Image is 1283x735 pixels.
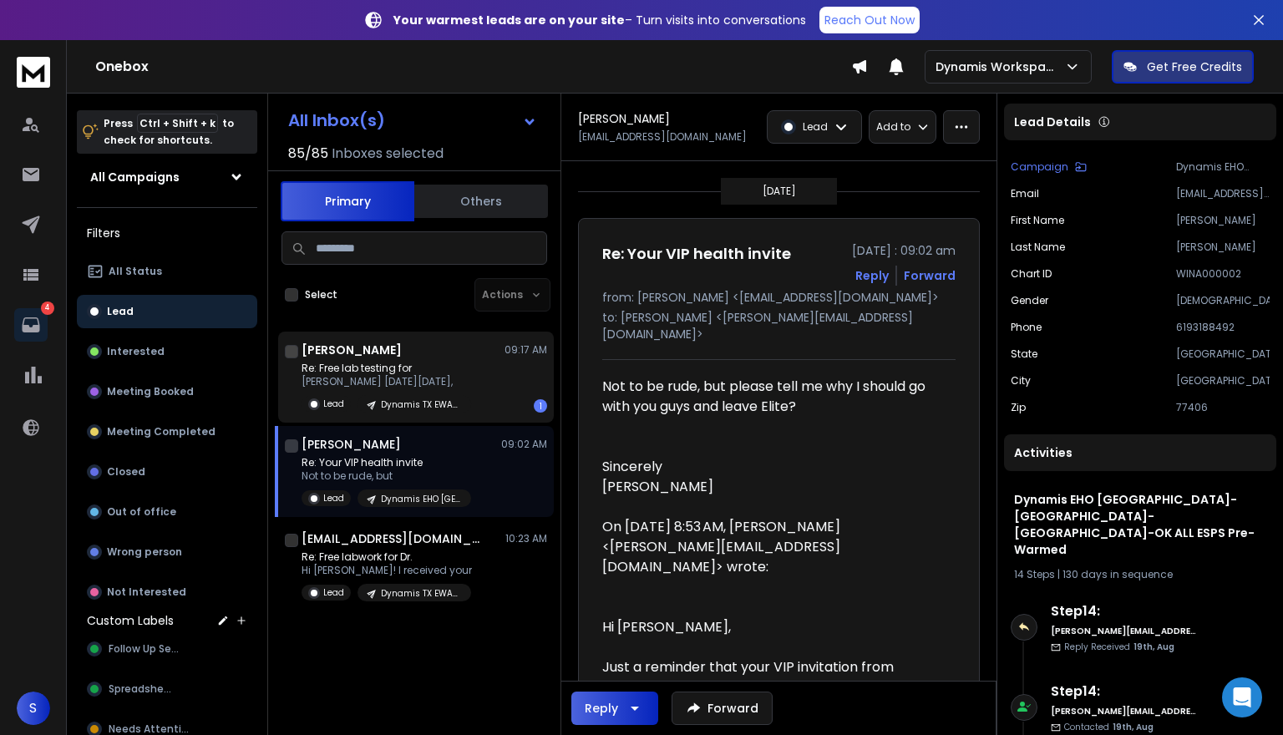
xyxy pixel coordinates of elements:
button: S [17,692,50,725]
p: Not Interested [107,585,186,599]
button: All Inbox(s) [275,104,550,137]
h1: All Inbox(s) [288,112,385,129]
h1: [EMAIL_ADDRESS][DOMAIN_NAME] [302,530,485,547]
p: Interested [107,345,165,358]
div: Open Intercom Messenger [1222,677,1262,717]
p: WINA000002 [1176,267,1270,281]
p: Zip [1011,401,1026,414]
strong: Your warmest leads are on your site [393,12,625,28]
p: – Turn visits into conversations [393,12,806,28]
blockquote: On [DATE] 8:53 AM, [PERSON_NAME] <[PERSON_NAME][EMAIL_ADDRESS][DOMAIN_NAME]> wrote: [602,517,942,597]
button: Wrong person [77,535,257,569]
p: All Status [109,265,162,278]
span: Ctrl + Shift + k [137,114,218,133]
button: Interested [77,335,257,368]
span: Spreadsheet [109,682,175,696]
p: [PERSON_NAME] [1176,214,1270,227]
p: Press to check for shortcuts. [104,115,234,149]
h3: Inboxes selected [332,144,444,164]
p: Campaign [1011,160,1068,174]
button: Primary [281,181,414,221]
p: 09:17 AM [505,343,547,357]
div: Reply [585,700,618,717]
button: Others [414,183,548,220]
button: Follow Up Sent [77,632,257,666]
p: [DATE] [763,185,796,198]
h6: Step 14 : [1051,682,1197,702]
p: State [1011,347,1037,361]
p: Re: Free lab testing for [302,362,471,375]
h1: Onebox [95,57,851,77]
label: Select [305,288,337,302]
p: Lead [323,492,344,504]
p: Add to [876,120,910,134]
p: [DATE] : 09:02 am [852,242,956,259]
p: [DEMOGRAPHIC_DATA] [1176,294,1270,307]
span: 19th, Aug [1133,641,1174,653]
h1: All Campaigns [90,169,180,185]
button: Lead [77,295,257,328]
button: Spreadsheet [77,672,257,706]
p: Dynamis EHO [GEOGRAPHIC_DATA]-[GEOGRAPHIC_DATA]-[GEOGRAPHIC_DATA]-OK ALL ESPS Pre-Warmed [1176,160,1270,174]
a: 4 [14,308,48,342]
p: Lead [803,120,828,134]
p: City [1011,374,1031,388]
button: Closed [77,455,257,489]
p: 4 [41,302,54,315]
div: Just a reminder that your VIP invitation from Dynamis Online to restart your health journey is st... [602,657,942,717]
p: Meeting Booked [107,385,194,398]
button: Meeting Booked [77,375,257,408]
button: Out of office [77,495,257,529]
span: 85 / 85 [288,144,328,164]
div: | [1014,568,1266,581]
button: Reply [571,692,658,725]
p: 6193188492 [1176,321,1270,334]
p: [EMAIL_ADDRESS][DOMAIN_NAME] [1176,187,1270,200]
div: [PERSON_NAME] [602,477,942,497]
p: [PERSON_NAME] [1176,241,1270,254]
span: 19th, Aug [1113,721,1154,733]
h6: Step 14 : [1051,601,1197,621]
h3: Custom Labels [87,612,174,629]
p: Last Name [1011,241,1065,254]
p: [GEOGRAPHIC_DATA] [1176,374,1270,388]
p: Lead [323,398,344,410]
h1: [PERSON_NAME] [302,342,402,358]
p: Contacted [1064,721,1154,733]
p: [EMAIL_ADDRESS][DOMAIN_NAME] [578,130,747,144]
p: Closed [107,465,145,479]
p: 10:23 AM [505,532,547,545]
div: Activities [1004,434,1276,471]
p: Out of office [107,505,176,519]
p: Dynamis EHO [GEOGRAPHIC_DATA]-[GEOGRAPHIC_DATA]-[GEOGRAPHIC_DATA]-OK ALL ESPS Pre-Warmed [381,493,461,505]
p: Get Free Credits [1147,58,1242,75]
p: Dynamis TX EWAA Google Only - Newly Warmed [381,398,461,411]
p: Lead Details [1014,114,1091,130]
h1: [PERSON_NAME] [578,110,670,127]
p: Reply Received [1064,641,1174,653]
p: Re: Your VIP health invite [302,456,471,469]
h1: Dynamis EHO [GEOGRAPHIC_DATA]-[GEOGRAPHIC_DATA]-[GEOGRAPHIC_DATA]-OK ALL ESPS Pre-Warmed [1014,491,1266,558]
span: Follow Up Sent [109,642,182,656]
button: All Campaigns [77,160,257,194]
div: 1 [534,399,547,413]
p: Hi [PERSON_NAME]! I received your [302,564,472,577]
button: Reply [855,267,889,284]
h6: [PERSON_NAME][EMAIL_ADDRESS][DOMAIN_NAME] [1051,625,1197,637]
p: [PERSON_NAME] [DATE][DATE], [302,375,471,388]
span: 130 days in sequence [1062,567,1173,581]
p: Not to be rude, but [302,469,471,483]
button: Forward [672,692,773,725]
p: First Name [1011,214,1064,227]
h1: Re: Your VIP health invite [602,242,791,266]
h1: [PERSON_NAME] [302,436,401,453]
p: from: [PERSON_NAME] <[EMAIL_ADDRESS][DOMAIN_NAME]> [602,289,956,306]
button: Meeting Completed [77,415,257,449]
p: Dynamis Workspace [936,58,1064,75]
p: Wrong person [107,545,182,559]
p: Gender [1011,294,1048,307]
div: Sincerely [602,457,942,497]
p: Lead [107,305,134,318]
